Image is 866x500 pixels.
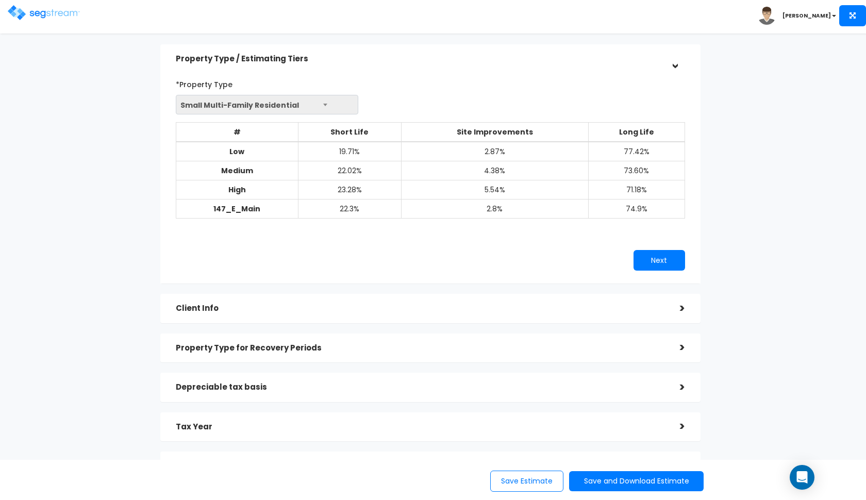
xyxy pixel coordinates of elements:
[588,180,685,199] td: 71.18%
[176,383,664,392] h5: Depreciable tax basis
[569,471,704,491] button: Save and Download Estimate
[782,12,831,20] b: [PERSON_NAME]
[298,142,401,161] td: 19.71%
[401,142,588,161] td: 2.87%
[176,55,664,63] h5: Property Type / Estimating Tiers
[667,48,682,69] div: >
[8,5,80,20] img: logo.png
[298,123,401,142] th: Short Life
[401,199,588,219] td: 2.8%
[176,123,298,142] th: #
[588,123,685,142] th: Long Life
[298,161,401,180] td: 22.02%
[664,340,685,356] div: >
[176,95,359,114] span: Small Multi-Family Residential
[213,204,260,214] b: 147_E_Main
[298,180,401,199] td: 23.28%
[758,7,776,25] img: avatar.png
[634,250,685,271] button: Next
[790,465,814,490] div: Open Intercom Messenger
[229,146,244,157] b: Low
[221,165,253,176] b: Medium
[176,76,232,90] label: *Property Type
[401,161,588,180] td: 4.38%
[664,419,685,435] div: >
[588,142,685,161] td: 77.42%
[401,180,588,199] td: 5.54%
[176,95,358,115] span: Small Multi-Family Residential
[401,123,588,142] th: Site Improvements
[664,379,685,395] div: >
[176,423,664,431] h5: Tax Year
[298,199,401,219] td: 22.3%
[664,301,685,316] div: >
[176,304,664,313] h5: Client Info
[228,185,246,195] b: High
[588,199,685,219] td: 74.9%
[176,344,664,353] h5: Property Type for Recovery Periods
[490,471,563,492] button: Save Estimate
[588,161,685,180] td: 73.60%
[664,458,685,474] div: >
